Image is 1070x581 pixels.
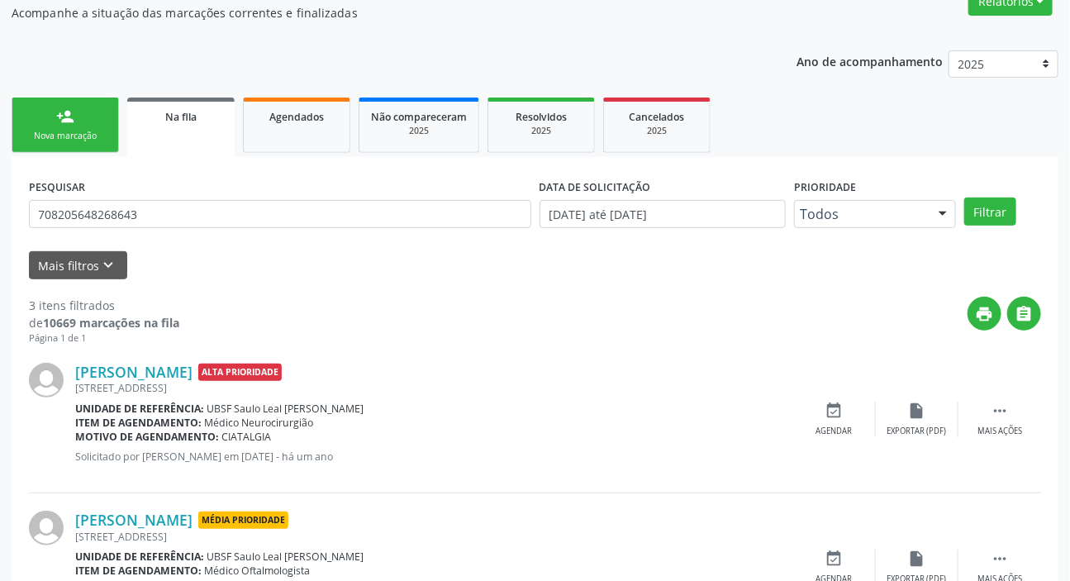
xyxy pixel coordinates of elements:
a: [PERSON_NAME] [75,363,193,381]
div: Agendar [816,426,853,437]
button: Filtrar [964,198,1016,226]
button: print [968,297,1001,331]
div: 2025 [500,125,583,137]
i: insert_drive_file [908,402,926,420]
span: UBSF Saulo Leal [PERSON_NAME] [207,402,364,416]
i:  [991,402,1009,420]
i: event_available [825,402,844,420]
b: Motivo de agendamento: [75,430,219,444]
i:  [1015,305,1034,323]
span: Não compareceram [371,110,467,124]
p: Ano de acompanhamento [797,50,943,71]
div: de [29,314,179,331]
img: img [29,363,64,398]
div: 3 itens filtrados [29,297,179,314]
label: PESQUISAR [29,174,85,200]
b: Item de agendamento: [75,416,202,430]
input: Nome, CNS [29,200,531,228]
p: Solicitado por [PERSON_NAME] em [DATE] - há um ano [75,450,793,464]
label: DATA DE SOLICITAÇÃO [540,174,651,200]
i: insert_drive_file [908,550,926,568]
span: CIATALGIA [222,430,272,444]
div: Página 1 de 1 [29,331,179,345]
div: Nova marcação [24,130,107,142]
label: Prioridade [794,174,856,200]
span: Resolvidos [516,110,567,124]
i: print [976,305,994,323]
div: [STREET_ADDRESS] [75,381,793,395]
button:  [1007,297,1041,331]
span: Na fila [165,110,197,124]
span: Médico Oftalmologista [205,564,311,578]
b: Item de agendamento: [75,564,202,578]
span: UBSF Saulo Leal [PERSON_NAME] [207,550,364,564]
button: Mais filtroskeyboard_arrow_down [29,251,127,280]
b: Unidade de referência: [75,550,204,564]
span: Todos [800,206,922,222]
i: keyboard_arrow_down [100,256,118,274]
div: 2025 [371,125,467,137]
span: Alta Prioridade [198,364,282,381]
span: Médico Neurocirurgião [205,416,314,430]
div: Exportar (PDF) [887,426,947,437]
a: [PERSON_NAME] [75,511,193,529]
i: event_available [825,550,844,568]
img: img [29,511,64,545]
div: person_add [56,107,74,126]
p: Acompanhe a situação das marcações correntes e finalizadas [12,4,744,21]
span: Média Prioridade [198,512,288,529]
div: 2025 [616,125,698,137]
input: Selecione um intervalo [540,200,787,228]
i:  [991,550,1009,568]
span: Agendados [269,110,324,124]
div: [STREET_ADDRESS] [75,530,793,544]
b: Unidade de referência: [75,402,204,416]
strong: 10669 marcações na fila [43,315,179,331]
div: Mais ações [977,426,1022,437]
span: Cancelados [630,110,685,124]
